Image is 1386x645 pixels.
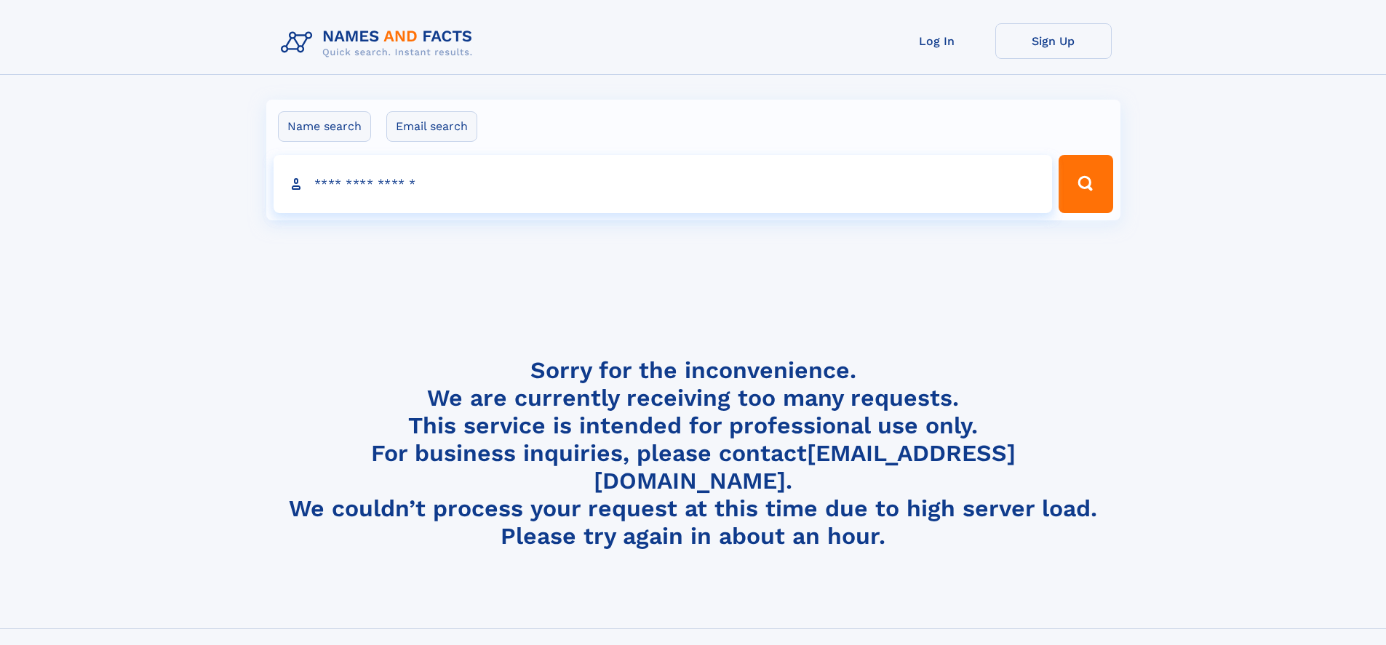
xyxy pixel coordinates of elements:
[275,356,1112,550] h4: Sorry for the inconvenience. We are currently receiving too many requests. This service is intend...
[995,23,1112,59] a: Sign Up
[274,155,1053,213] input: search input
[1059,155,1112,213] button: Search Button
[879,23,995,59] a: Log In
[594,439,1016,494] a: [EMAIL_ADDRESS][DOMAIN_NAME]
[278,111,371,142] label: Name search
[386,111,477,142] label: Email search
[275,23,485,63] img: Logo Names and Facts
